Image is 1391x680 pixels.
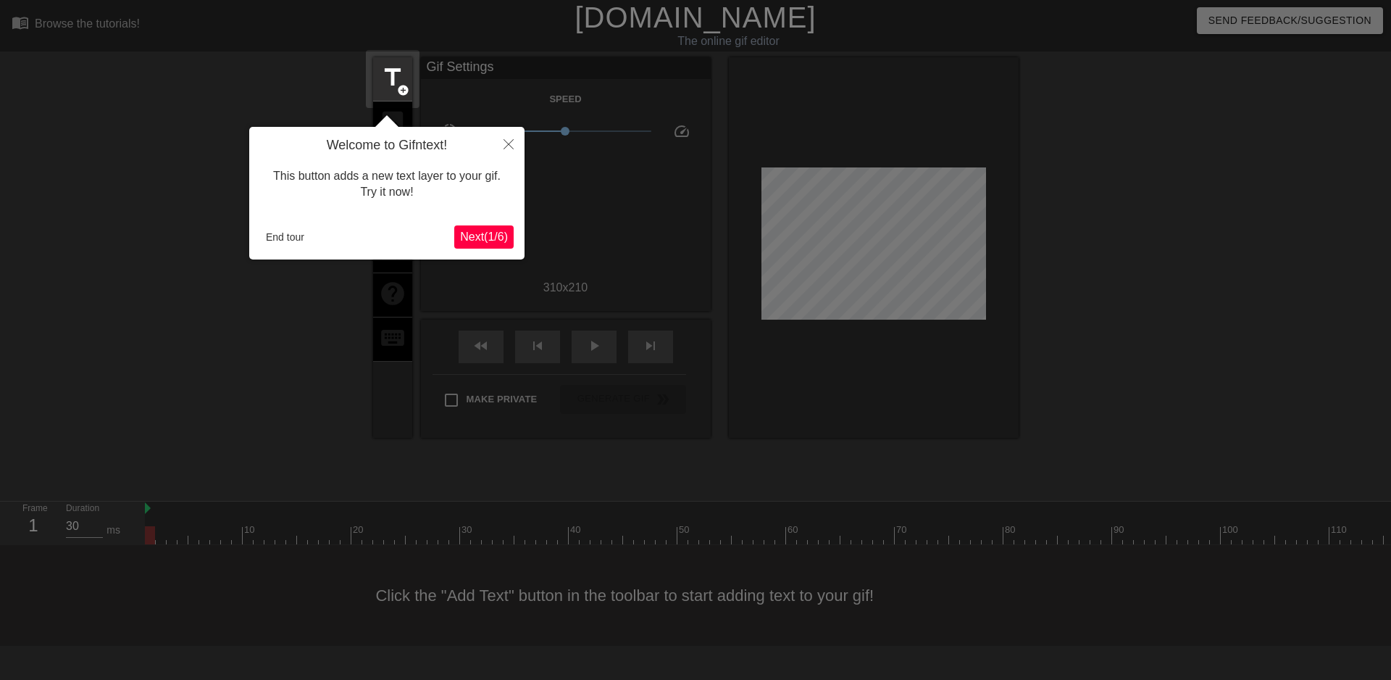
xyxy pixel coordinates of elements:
h4: Welcome to Gifntext! [260,138,514,154]
button: Next [454,225,514,249]
button: Close [493,127,525,160]
div: This button adds a new text layer to your gif. Try it now! [260,154,514,215]
span: Next ( 1 / 6 ) [460,231,508,243]
button: End tour [260,226,310,248]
